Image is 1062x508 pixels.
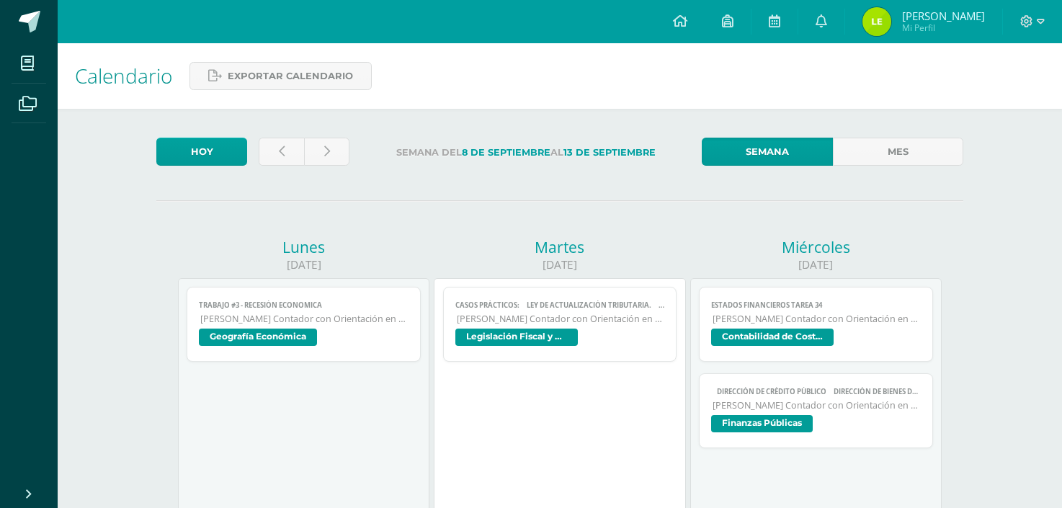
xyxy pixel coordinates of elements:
[434,237,685,257] div: Martes
[699,287,933,362] a: Estados Financieros Tarea 34[PERSON_NAME] Contador con Orientación en ComputaciónContabilidad de ...
[457,313,665,325] span: [PERSON_NAME] Contador con Orientación en Computación
[690,237,942,257] div: Miércoles
[713,399,921,411] span: [PERSON_NAME] Contador con Orientación en Computación
[711,415,813,432] span: Finanzas Públicas
[699,373,933,448] a:  Dirección de crédito público  Dirección de bienes del Estado.  Dirección de adquisiciones del...
[199,329,317,346] span: Geografía Económica
[902,9,985,23] span: [PERSON_NAME]
[711,300,921,310] span: Estados Financieros Tarea 34
[833,138,963,166] a: Mes
[711,387,921,396] span:  Dirección de crédito público  Dirección de bienes del Estado.  Dirección de adquisiciones del...
[902,22,985,34] span: Mi Perfil
[563,147,656,158] strong: 13 de Septiembre
[443,287,677,362] a: Casos prácticos:  Ley de actualización tributaria.  Ley del IVA.[PERSON_NAME] Contador con Orie...
[702,138,832,166] a: Semana
[189,62,372,90] a: Exportar calendario
[455,329,578,346] span: Legislación Fiscal y Aduanal
[434,257,685,272] div: [DATE]
[156,138,247,166] a: Hoy
[361,138,690,167] label: Semana del al
[187,287,421,362] a: TRABAJO #3 - RECESIÓN ECONOMICA[PERSON_NAME] Contador con Orientación en ComputaciónGeografía Eco...
[455,300,665,310] span: Casos prácticos:  Ley de actualización tributaria.  Ley del IVA.
[178,257,429,272] div: [DATE]
[862,7,891,36] img: 86f30c446fd916061315cc3d93a0319f.png
[690,257,942,272] div: [DATE]
[75,62,172,89] span: Calendario
[228,63,353,89] span: Exportar calendario
[462,147,550,158] strong: 8 de Septiembre
[711,329,834,346] span: Contabilidad de Costos
[178,237,429,257] div: Lunes
[200,313,409,325] span: [PERSON_NAME] Contador con Orientación en Computación
[713,313,921,325] span: [PERSON_NAME] Contador con Orientación en Computación
[199,300,409,310] span: TRABAJO #3 - RECESIÓN ECONOMICA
